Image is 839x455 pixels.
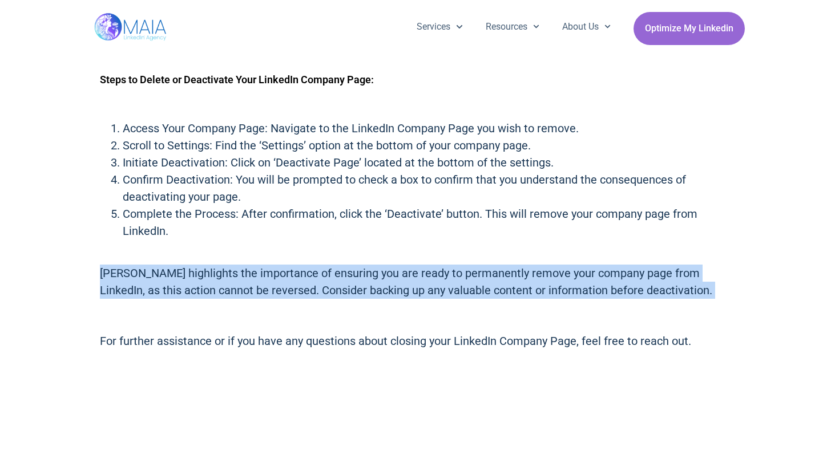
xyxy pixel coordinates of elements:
[123,205,739,239] li: Complete the Process: After confirmation, click the ‘Deactivate’ button. This will remove your co...
[645,18,733,39] span: Optimize My Linkedin
[123,154,739,171] li: Initiate Deactivation: Click on ‘Deactivate Page’ located at the bottom of the settings.
[634,12,745,45] a: Optimize My Linkedin
[123,171,739,205] li: Confirm Deactivation: You will be prompted to check a box to confirm that you understand the cons...
[123,137,739,154] li: Scroll to Settings: Find the ‘Settings’ option at the bottom of your company page.
[100,332,739,350] p: For further assistance or if you have any questions about closing your LinkedIn Company Page, fee...
[123,120,739,137] li: Access Your Company Page: Navigate to the LinkedIn Company Page you wish to remove.
[405,12,474,42] a: Services
[100,265,739,299] p: [PERSON_NAME] highlights the importance of ensuring you are ready to permanently remove your comp...
[405,12,622,42] nav: Menu
[474,12,551,42] a: Resources
[100,74,739,86] h3: Steps to Delete or Deactivate Your LinkedIn Company Page:
[551,12,622,42] a: About Us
